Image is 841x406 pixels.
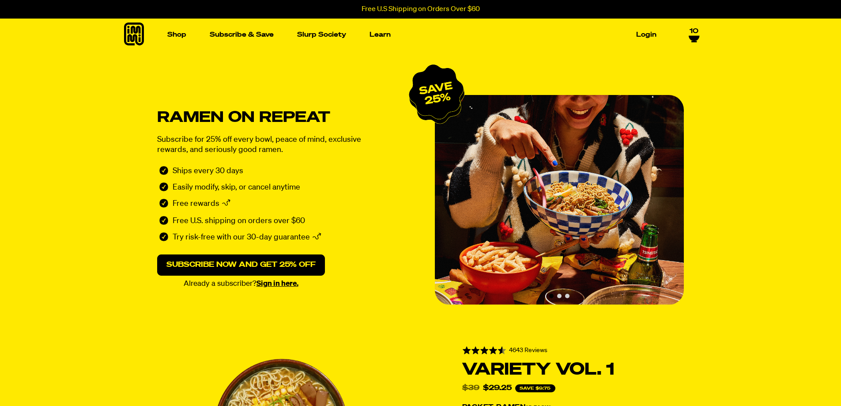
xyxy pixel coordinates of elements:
[173,232,310,244] p: Try risk-free with our 30-day guarantee
[157,112,413,124] h1: Ramen on repeat
[164,19,660,51] nav: Main navigation
[435,95,684,305] div: Slide 1 of 3
[462,385,479,392] del: $39
[515,384,555,392] span: Save $9.75
[173,216,305,226] p: Free U.S. shipping on orders over $60
[173,199,219,210] p: Free rewards
[366,28,394,42] a: Learn
[157,135,382,155] p: Subscribe for 25% off every bowl, peace of mind, exclusive rewards, and seriously good ramen.
[256,280,298,288] a: Sign in here.
[690,26,698,34] span: 10
[549,294,569,298] div: Carousel pagination
[173,166,243,176] p: Ships every 30 days
[157,254,325,276] a: Subscribe now and get 25% off
[206,28,277,42] a: Subscribe & Save
[483,385,512,392] div: $29.25
[689,26,700,41] a: 10
[294,28,350,42] a: Slurp Society
[173,182,300,193] p: Easily modify, skip, or cancel anytime
[164,28,190,42] a: Shop
[633,28,660,42] a: Login
[157,280,325,288] p: Already a subscriber?
[509,347,547,353] span: 4643 Reviews
[362,5,480,13] p: Free U.S Shipping on Orders Over $60
[462,362,678,377] h1: Variety Vol. 1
